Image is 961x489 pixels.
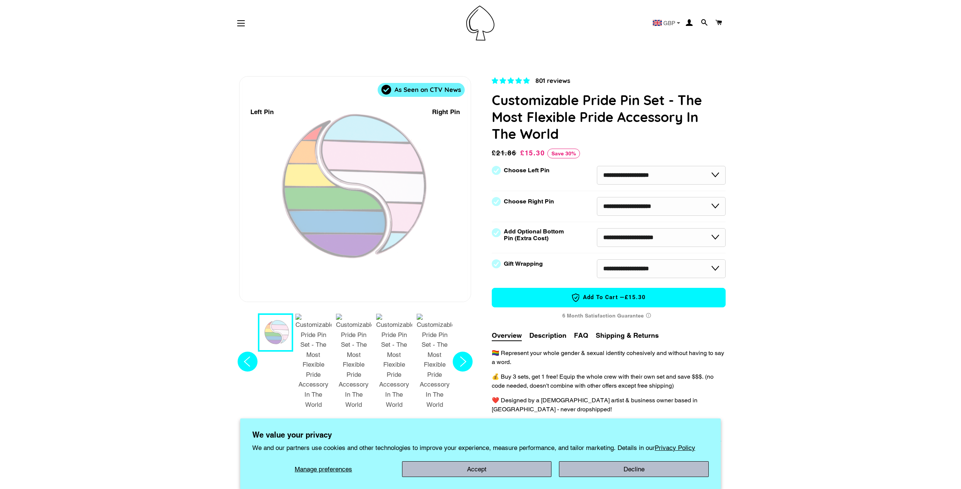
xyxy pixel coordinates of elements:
[492,309,726,323] div: 6 Month Satisfaction Guarantee
[293,313,334,413] button: 2 / 7
[663,20,675,26] span: GBP
[235,313,260,413] button: Previous slide
[492,92,726,142] h1: Customizable Pride Pin Set - The Most Flexible Pride Accessory In The World
[492,372,726,390] p: 💰 Buy 3 sets, get 1 free! Equip the whole crew with their own set and save $$$. (no code needed, ...
[529,330,566,340] button: Description
[239,77,471,302] div: 1 / 7
[252,430,709,439] h2: We value your privacy
[503,293,714,302] span: Add to Cart —
[295,465,352,473] span: Manage preferences
[295,314,331,409] img: Customizable Pride Pin Set - The Most Flexible Pride Accessory In The World
[625,293,646,301] span: £15.30
[492,396,726,414] p: ❤️ Designed by a [DEMOGRAPHIC_DATA] artist & business owner based in [GEOGRAPHIC_DATA] - never dr...
[596,330,659,340] button: Shipping & Returns
[336,314,372,409] img: Customizable Pride Pin Set - The Most Flexible Pride Accessory In The World
[466,6,494,41] img: Pin-Ace
[535,77,570,84] span: 801 reviews
[492,330,522,341] button: Overview
[258,313,293,352] button: 1 / 7
[504,167,550,174] label: Choose Left Pin
[252,444,709,452] p: We and our partners use cookies and other technologies to improve your experience, measure perfor...
[492,148,518,158] span: £21.86
[492,288,726,307] button: Add to Cart —£15.30
[450,313,475,413] button: Next slide
[504,260,543,267] label: Gift Wrapping
[376,314,412,409] img: Customizable Pride Pin Set - The Most Flexible Pride Accessory In The World
[547,149,580,158] span: Save 30%
[252,461,395,477] button: Manage preferences
[374,313,414,413] button: 4 / 7
[655,444,695,451] a: Privacy Policy
[432,107,460,117] div: Right Pin
[402,461,552,477] button: Accept
[559,461,709,477] button: Decline
[414,313,455,413] button: 5 / 7
[417,314,453,409] img: Customizable Pride Pin Set - The Most Flexible Pride Accessory In The World
[334,313,374,413] button: 3 / 7
[504,198,554,205] label: Choose Right Pin
[520,149,545,157] span: £15.30
[492,349,726,367] p: 🏳️‍🌈 Represent your whole gender & sexual identity cohesively and without having to say a word.
[574,330,588,340] button: FAQ
[504,228,567,242] label: Add Optional Bottom Pin (Extra Cost)
[492,77,532,84] span: 4.83 stars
